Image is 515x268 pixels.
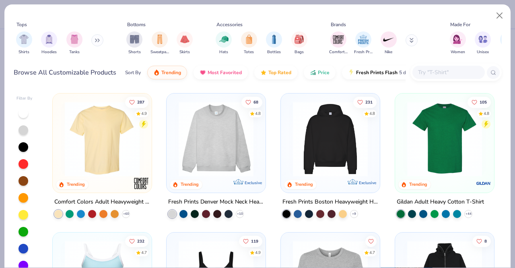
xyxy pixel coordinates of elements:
button: Like [125,96,148,108]
div: Brands [331,21,346,28]
div: filter for Bags [291,31,307,55]
span: Totes [244,49,254,55]
span: Nike [385,49,392,55]
div: 4.8 [484,110,489,116]
button: filter button [66,31,82,55]
button: Like [468,96,491,108]
span: Tanks [69,49,80,55]
div: Browse All Customizable Products [14,68,116,77]
button: Like [239,235,263,247]
img: Hoodies Image [45,35,54,44]
img: Gildan logo [476,175,492,191]
span: Price [318,69,330,76]
div: filter for Unisex [475,31,491,55]
div: filter for Sweatpants [150,31,169,55]
div: Gildan Adult Heavy Cotton T-Shirt [397,197,484,207]
button: Like [472,235,491,247]
span: Top Rated [268,69,291,76]
img: 029b8af0-80e6-406f-9fdc-fdf898547912 [61,102,144,177]
button: filter button [241,31,257,55]
img: Shirts Image [19,35,29,44]
span: Skirts [179,49,190,55]
span: Trending [161,69,181,76]
img: Women Image [453,35,462,44]
img: Bags Image [295,35,303,44]
span: Shirts [19,49,29,55]
span: 287 [137,100,144,104]
span: Hoodies [41,49,57,55]
button: Most Favorited [194,66,248,79]
span: 119 [251,239,259,243]
div: 4.7 [369,249,375,256]
img: Bottles Image [270,35,278,44]
button: filter button [329,31,348,55]
button: Like [242,96,263,108]
div: filter for Fresh Prints [354,31,373,55]
button: filter button [41,31,57,55]
button: filter button [450,31,466,55]
div: Accessories [216,21,243,28]
span: Bottles [267,49,281,55]
div: 4.7 [141,249,147,256]
button: filter button [216,31,232,55]
div: filter for Shirts [16,31,32,55]
button: filter button [126,31,142,55]
div: Tops [16,21,27,28]
div: filter for Shorts [126,31,142,55]
img: most_fav.gif [200,69,206,76]
img: trending.gif [153,69,160,76]
button: filter button [266,31,282,55]
div: filter for Bottles [266,31,282,55]
img: 91acfc32-fd48-4d6b-bdad-a4c1a30ac3fc [289,102,372,177]
button: Like [365,235,377,247]
img: e55d29c3-c55d-459c-bfd9-9b1c499ab3c6 [143,102,226,177]
div: filter for Comfort Colors [329,31,348,55]
div: Sort By [125,69,141,76]
span: Fresh Prints [354,49,373,55]
img: db319196-8705-402d-8b46-62aaa07ed94f [403,102,486,177]
span: 232 [137,239,144,243]
span: Bags [295,49,304,55]
button: Like [353,96,377,108]
span: 68 [254,100,259,104]
img: f5d85501-0dbb-4ee4-b115-c08fa3845d83 [175,102,257,177]
img: Hats Image [219,35,229,44]
img: Comfort Colors logo [133,175,149,191]
div: filter for Nike [381,31,397,55]
img: Fresh Prints Image [357,33,369,46]
span: Hats [219,49,228,55]
button: filter button [16,31,32,55]
img: Nike Image [383,33,395,46]
span: 8 [484,239,487,243]
div: Fresh Prints Denver Mock Neck Heavyweight Sweatshirt [168,197,264,207]
div: filter for Women [450,31,466,55]
button: filter button [381,31,397,55]
button: Fresh Prints Flash5 day delivery [342,66,435,79]
div: 4.9 [141,110,147,116]
div: filter for Totes [241,31,257,55]
img: Totes Image [245,35,253,44]
img: TopRated.gif [260,69,267,76]
span: Exclusive [359,180,376,185]
span: Women [451,49,465,55]
span: Fresh Prints Flash [356,69,398,76]
button: filter button [475,31,491,55]
img: flash.gif [348,69,354,76]
input: Try "T-Shirt" [417,68,479,77]
span: Unisex [477,49,489,55]
span: + 9 [352,212,356,216]
img: Skirts Image [180,35,190,44]
div: Filter By [16,96,33,102]
span: + 44 [465,212,471,216]
div: Bottoms [127,21,146,28]
button: filter button [354,31,373,55]
span: Shorts [128,49,141,55]
div: 4.8 [369,110,375,116]
button: filter button [177,31,193,55]
div: Comfort Colors Adult Heavyweight T-Shirt [54,197,150,207]
span: 231 [365,100,373,104]
img: Tanks Image [70,35,79,44]
div: Made For [450,21,470,28]
img: Comfort Colors Image [332,33,344,46]
button: Price [304,66,336,79]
